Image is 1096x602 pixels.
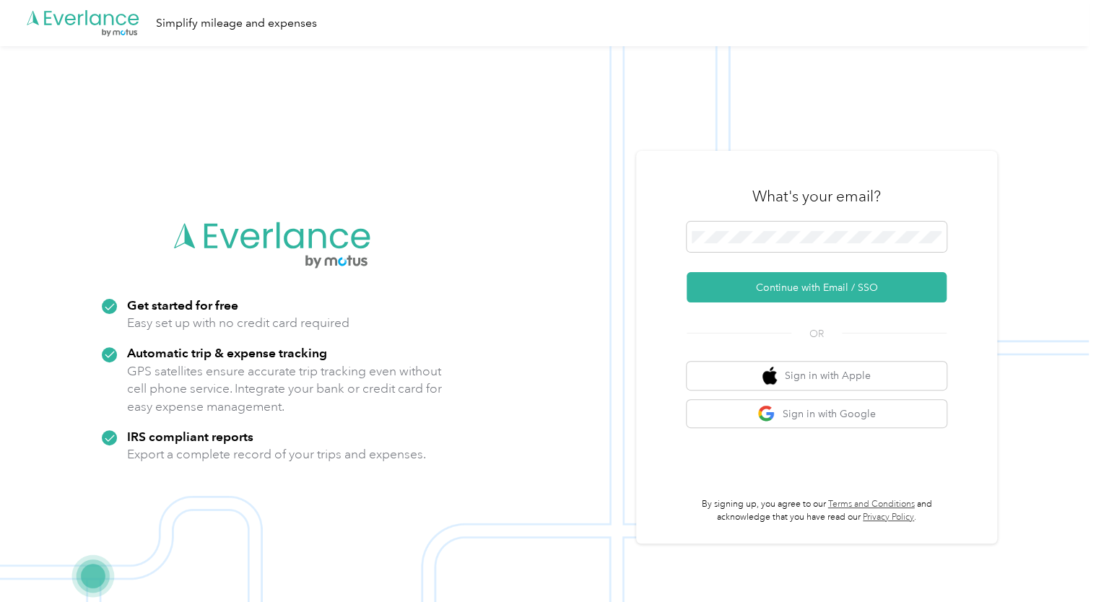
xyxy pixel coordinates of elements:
[863,512,914,523] a: Privacy Policy
[127,345,327,360] strong: Automatic trip & expense tracking
[687,400,947,428] button: google logoSign in with Google
[127,445,426,463] p: Export a complete record of your trips and expenses.
[127,429,253,444] strong: IRS compliant reports
[757,405,775,423] img: google logo
[127,314,349,332] p: Easy set up with no credit card required
[687,498,947,523] p: By signing up, you agree to our and acknowledge that you have read our .
[687,272,947,302] button: Continue with Email / SSO
[762,367,777,385] img: apple logo
[752,186,881,206] h3: What's your email?
[127,362,443,416] p: GPS satellites ensure accurate trip tracking even without cell phone service. Integrate your bank...
[127,297,238,313] strong: Get started for free
[828,499,915,510] a: Terms and Conditions
[791,326,842,341] span: OR
[156,14,317,32] div: Simplify mileage and expenses
[687,362,947,390] button: apple logoSign in with Apple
